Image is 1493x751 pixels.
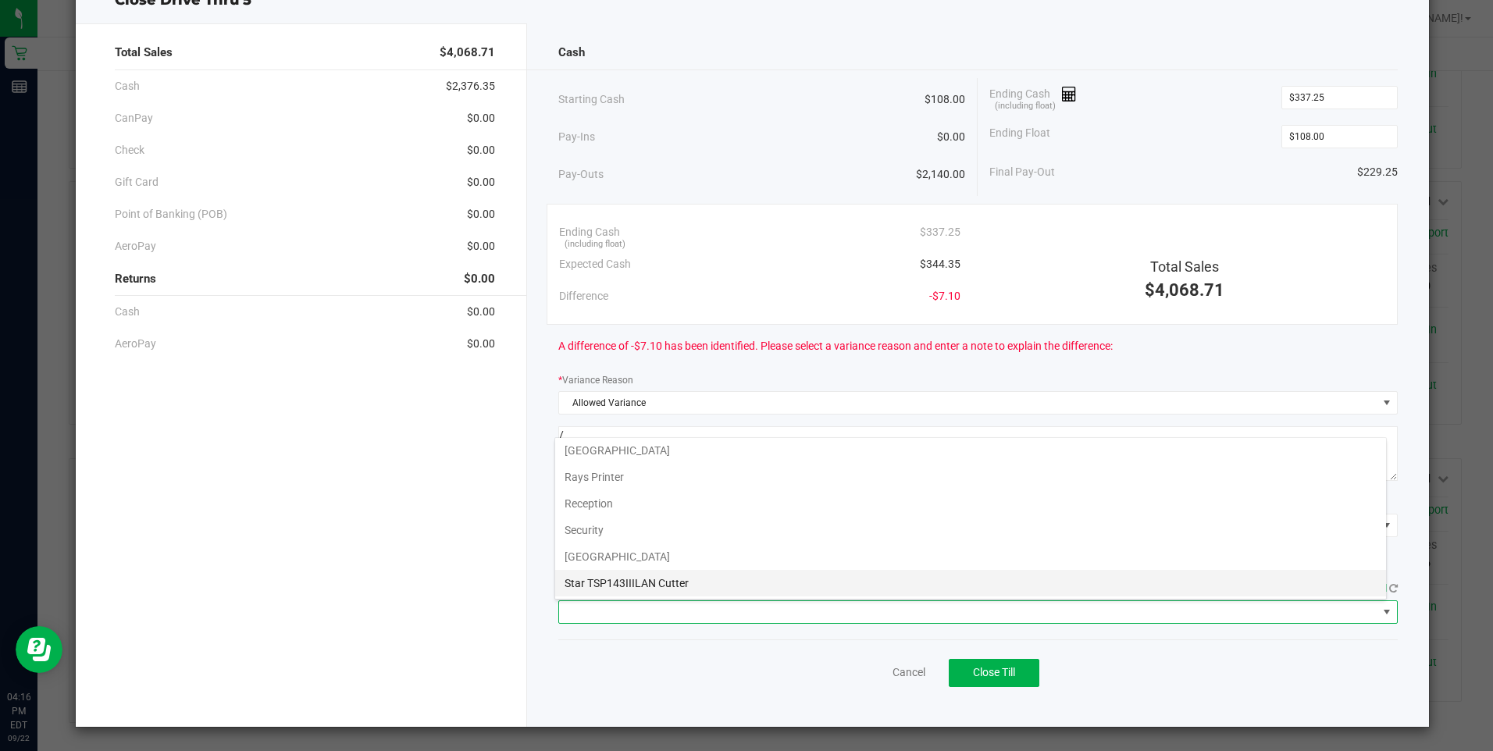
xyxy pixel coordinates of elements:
span: Cash [558,44,585,62]
span: $229.25 [1357,164,1398,180]
span: Expected Cash [559,256,631,272]
span: $0.00 [937,129,965,145]
span: $2,140.00 [916,166,965,183]
div: Returns [115,262,494,296]
span: Pay-Ins [558,129,595,145]
span: Ending Float [989,125,1050,148]
span: $0.00 [467,206,495,222]
span: AeroPay [115,238,156,254]
span: Total Sales [1150,258,1219,275]
span: $0.00 [467,142,495,158]
span: Total Sales [115,44,173,62]
span: Cash [115,304,140,320]
iframe: Resource center [16,626,62,673]
span: Allowed Variance [559,392,1377,414]
span: Final Pay-Out [989,164,1055,180]
span: $108.00 [925,91,965,108]
span: Close Till [973,666,1015,678]
span: Ending Cash [559,224,620,240]
span: $0.00 [467,238,495,254]
li: Reception [555,490,1386,517]
span: $0.00 [467,336,495,352]
span: $0.00 [464,270,495,288]
span: A difference of -$7.10 has been identified. Please select a variance reason and enter a note to e... [558,338,1113,354]
span: $0.00 [467,304,495,320]
span: AeroPay [115,336,156,352]
li: Star TSP143IIILAN Cutter [555,570,1386,596]
span: $2,376.35 [446,78,495,94]
span: $344.35 [920,256,960,272]
span: Ending Cash [989,86,1077,109]
button: Close Till [949,659,1039,687]
span: Gift Card [115,174,159,190]
span: Cash [115,78,140,94]
span: CanPay [115,110,153,126]
span: $337.25 [920,224,960,240]
li: [GEOGRAPHIC_DATA] [555,437,1386,464]
span: $4,068.71 [440,44,495,62]
span: $0.00 [467,110,495,126]
a: Cancel [893,664,925,681]
span: $0.00 [467,174,495,190]
span: Point of Banking (POB) [115,206,227,222]
label: Variance Reason [558,373,633,387]
span: Check [115,142,144,158]
span: Starting Cash [558,91,625,108]
span: Pay-Outs [558,166,604,183]
li: [GEOGRAPHIC_DATA] [555,543,1386,570]
span: Difference [559,288,608,304]
span: (including float) [995,100,1056,113]
li: Rays Printer [555,464,1386,490]
li: Security [555,517,1386,543]
span: $4,068.71 [1145,280,1224,300]
span: -$7.10 [929,288,960,304]
span: (including float) [565,238,625,251]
